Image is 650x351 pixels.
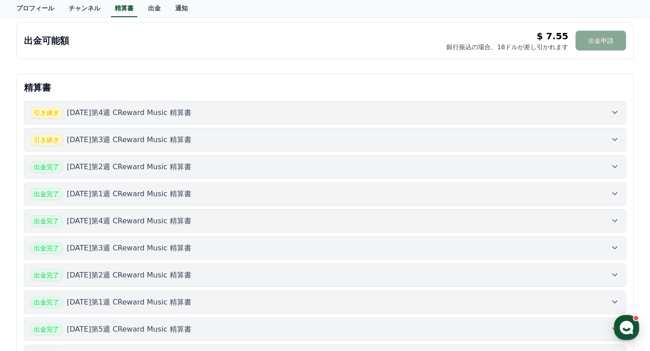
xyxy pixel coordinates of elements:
button: 出金申請 [576,31,626,51]
a: Home [3,276,60,299]
button: 出金完了 [DATE]第4週 CReward Music 精算書 [24,209,626,233]
span: 引き継ぎ [30,107,63,119]
button: 引き継ぎ [DATE]第4週 CReward Music 精算書 [24,101,626,125]
p: [DATE]第1週 CReward Music 精算書 [67,297,191,308]
span: 出金完了 [30,242,63,254]
p: [DATE]第3週 CReward Music 精算書 [67,134,191,145]
span: 出金完了 [30,323,63,335]
button: 出金完了 [DATE]第1週 CReward Music 精算書 [24,291,626,314]
button: 出金完了 [DATE]第2週 CReward Music 精算書 [24,263,626,287]
button: 出金完了 [DATE]第2週 CReward Music 精算書 [24,155,626,179]
p: [DATE]第2週 CReward Music 精算書 [67,162,191,172]
p: [DATE]第1週 CReward Music 精算書 [67,189,191,199]
p: [DATE]第3週 CReward Music 精算書 [67,243,191,254]
p: [DATE]第4週 CReward Music 精算書 [67,107,191,118]
span: 出金完了 [30,188,63,200]
button: 出金完了 [DATE]第3週 CReward Music 精算書 [24,236,626,260]
p: 銀行振込の場合、18ドルが差し引かれます [446,42,568,51]
span: 出金完了 [30,269,63,281]
span: 出金完了 [30,296,63,308]
a: Messages [60,276,116,299]
button: 引き継ぎ [DATE]第3週 CReward Music 精算書 [24,128,626,152]
p: $ 7.55 [537,30,568,42]
span: 出金完了 [30,215,63,227]
p: 精算書 [24,81,626,94]
span: 引き継ぎ [30,134,63,146]
a: Settings [116,276,173,299]
p: [DATE]第4週 CReward Music 精算書 [67,216,191,226]
p: 出金可能額 [24,34,69,47]
span: Settings [134,290,156,297]
button: 出金完了 [DATE]第5週 CReward Music 精算書 [24,318,626,341]
p: [DATE]第2週 CReward Music 精算書 [67,270,191,281]
p: [DATE]第5週 CReward Music 精算書 [67,324,191,335]
span: Messages [75,290,102,297]
span: Home [23,290,39,297]
button: 出金完了 [DATE]第1週 CReward Music 精算書 [24,182,626,206]
span: 出金完了 [30,161,63,173]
